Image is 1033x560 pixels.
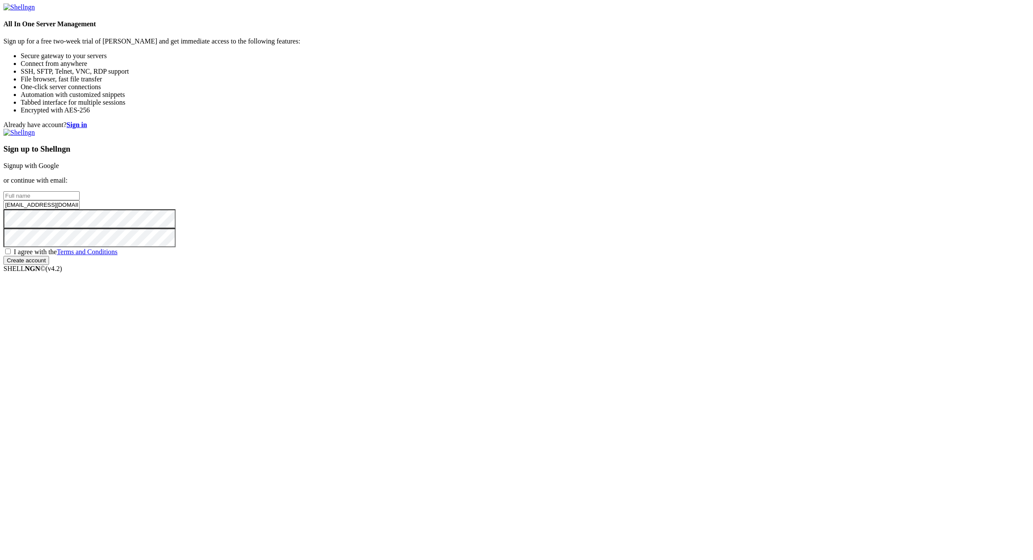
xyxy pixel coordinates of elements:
[3,129,35,137] img: Shellngn
[25,265,40,272] b: NGN
[3,177,1030,184] p: or continue with email:
[3,162,59,169] a: Signup with Google
[3,265,62,272] span: SHELL ©
[57,248,118,255] a: Terms and Conditions
[21,91,1030,99] li: Automation with customized snippets
[3,256,49,265] input: Create account
[67,121,87,128] a: Sign in
[21,99,1030,106] li: Tabbed interface for multiple sessions
[21,60,1030,68] li: Connect from anywhere
[3,200,80,209] input: Email address
[46,265,62,272] span: 4.2.0
[3,121,1030,129] div: Already have account?
[21,52,1030,60] li: Secure gateway to your servers
[3,20,1030,28] h4: All In One Server Management
[3,37,1030,45] p: Sign up for a free two-week trial of [PERSON_NAME] and get immediate access to the following feat...
[3,191,80,200] input: Full name
[21,68,1030,75] li: SSH, SFTP, Telnet, VNC, RDP support
[14,248,118,255] span: I agree with the
[21,75,1030,83] li: File browser, fast file transfer
[21,83,1030,91] li: One-click server connections
[3,144,1030,154] h3: Sign up to Shellngn
[3,3,35,11] img: Shellngn
[5,249,11,254] input: I agree with theTerms and Conditions
[21,106,1030,114] li: Encrypted with AES-256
